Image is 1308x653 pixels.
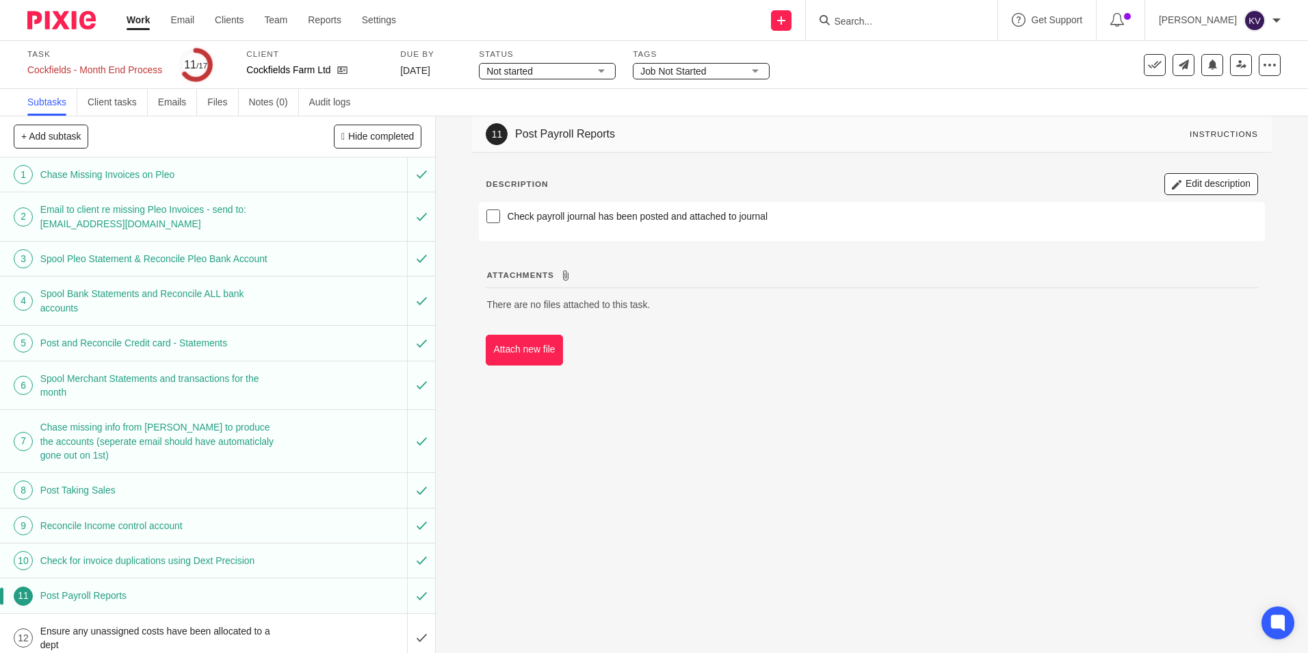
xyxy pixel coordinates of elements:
[14,292,33,311] div: 4
[40,199,276,234] h1: Email to client re missing Pleo Invoices - send to:[EMAIL_ADDRESS][DOMAIN_NAME]
[27,11,96,29] img: Pixie
[198,62,210,69] small: /17
[486,356,565,387] button: Attach new file
[40,164,276,185] h1: Chase Missing Invoices on Pleo
[14,628,33,648] div: 12
[14,165,33,184] div: 1
[308,13,342,27] a: Reports
[508,231,1256,244] p: Check payroll journal has been posted and attached to journal
[208,89,239,116] a: Files
[325,125,421,148] button: Hide completed
[14,249,33,268] div: 3
[14,125,89,148] button: + Add subtask
[486,200,547,211] p: Description
[14,376,33,395] div: 6
[516,148,901,162] h1: Post Payroll Reports
[27,63,164,77] div: Cockfields - Month End Process
[345,131,414,142] span: Hide completed
[40,515,276,536] h1: Reconcile Income control account
[249,89,299,116] a: Notes (0)
[835,16,958,29] input: Search
[171,13,194,27] a: Email
[40,368,276,403] h1: Spool Merchant Statements and transactions for the month
[481,49,618,60] label: Status
[14,432,33,451] div: 7
[248,63,335,77] p: Cockfields Farm Ltd
[14,516,33,535] div: 9
[1162,13,1237,27] p: [PERSON_NAME]
[40,417,276,465] h1: Chase missing info from [PERSON_NAME] to produce the accounts (seperate email should have automat...
[159,89,198,116] a: Emails
[88,89,149,116] a: Client tasks
[14,333,33,353] div: 5
[1244,10,1266,31] img: svg%3E
[487,292,553,300] span: Attachments
[635,49,772,60] label: Tags
[486,144,508,166] div: 11
[214,13,244,27] a: Clients
[185,57,210,73] div: 11
[27,89,78,116] a: Subtasks
[1192,150,1257,161] div: Instructions
[40,585,276,606] h1: Post Payroll Reports
[14,587,33,606] div: 11
[14,551,33,570] div: 10
[14,207,33,227] div: 2
[40,480,276,500] h1: Post Taking Sales
[40,283,276,318] h1: Spool Bank Statements and Reconcile ALL bank accounts
[488,66,537,75] span: Not started
[487,321,652,331] span: There are no files attached to this task.
[402,49,464,60] label: Due by
[265,13,287,27] a: Team
[402,65,431,75] span: [DATE]
[40,248,276,269] h1: Spool Pleo Statement & Reconcile Pleo Bank Account
[1162,194,1257,216] button: Edit description
[1033,15,1086,25] span: Get Support
[309,89,362,116] a: Audit logs
[363,13,399,27] a: Settings
[127,13,151,27] a: Work
[642,66,711,75] span: Job Not Started
[248,49,385,60] label: Client
[40,550,276,571] h1: Check for invoice duplications using Dext Precision
[14,481,33,500] div: 8
[40,333,276,353] h1: Post and Reconcile Credit card - Statements
[27,49,164,60] label: Task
